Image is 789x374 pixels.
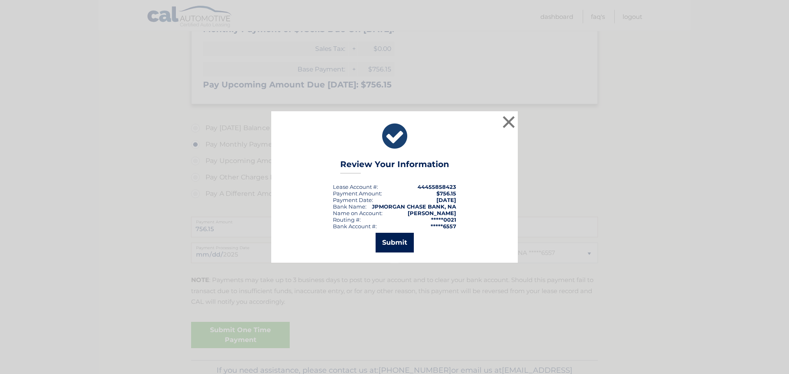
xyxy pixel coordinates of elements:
[333,210,383,216] div: Name on Account:
[333,197,373,203] div: :
[408,210,456,216] strong: [PERSON_NAME]
[333,223,377,229] div: Bank Account #:
[333,216,361,223] div: Routing #:
[376,233,414,252] button: Submit
[333,190,382,197] div: Payment Amount:
[436,197,456,203] span: [DATE]
[372,203,456,210] strong: JPMORGAN CHASE BANK, NA
[333,184,378,190] div: Lease Account #:
[340,159,449,174] h3: Review Your Information
[501,114,517,130] button: ×
[333,197,372,203] span: Payment Date
[333,203,367,210] div: Bank Name:
[436,190,456,197] span: $756.15
[418,184,456,190] strong: 44455858423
